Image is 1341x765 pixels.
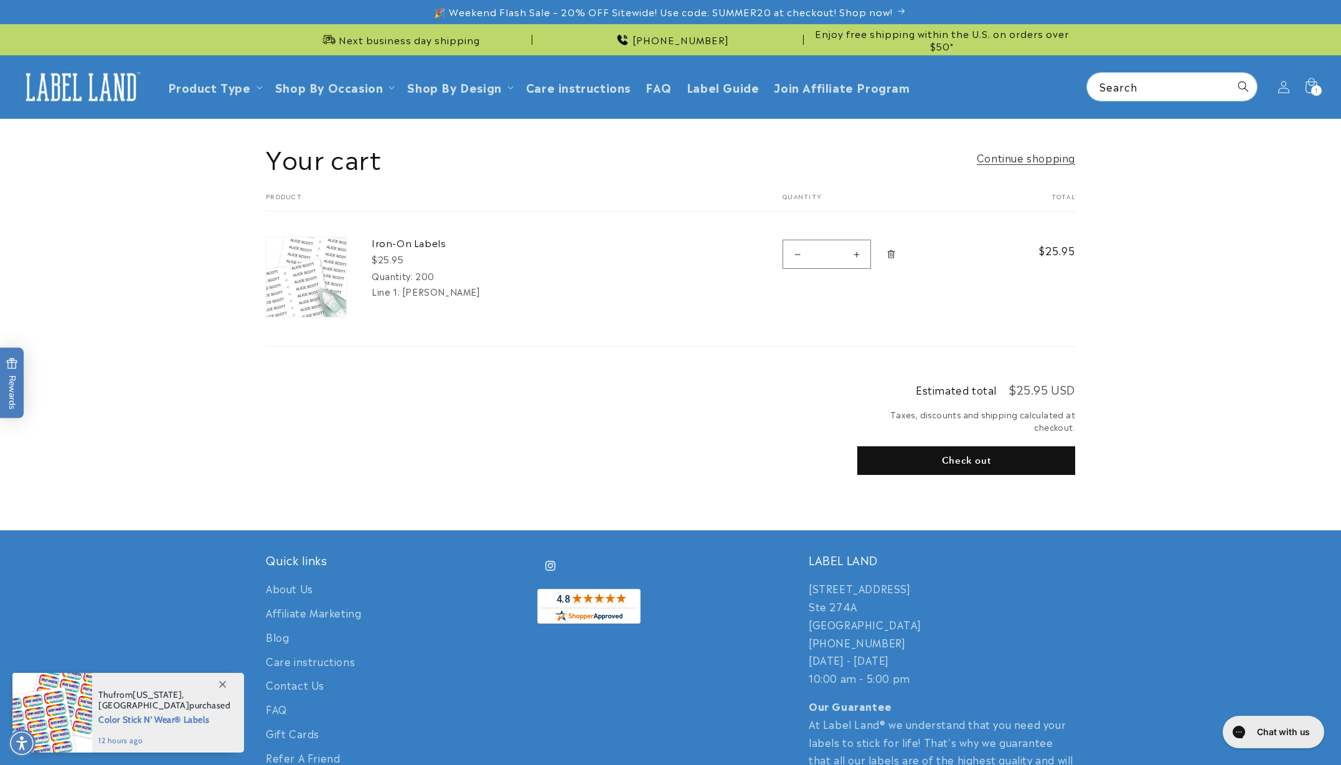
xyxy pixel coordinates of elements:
a: Contact Us [266,673,324,697]
dt: Quantity: [372,270,413,282]
div: Accessibility Menu [8,730,35,757]
div: $25.95 [372,253,558,266]
span: Color Stick N' Wear® Labels [98,711,231,726]
p: [STREET_ADDRESS] Ste 274A [GEOGRAPHIC_DATA] [PHONE_NUMBER] [DATE] - [DATE] 10:00 am - 5:00 pm [809,580,1075,687]
summary: Shop By Occasion [268,72,400,101]
iframe: Gorgias live chat messenger [1216,711,1329,753]
a: FAQ [638,72,679,101]
span: [PHONE_NUMBER] [633,34,729,46]
a: Gift Cards [266,721,319,746]
a: Remove Iron-On Labels - 200 [880,237,902,271]
dt: Line 1: [372,285,400,298]
th: Product [266,192,751,212]
p: $25.95 USD [1009,383,1075,395]
span: [US_STATE] [133,689,182,700]
button: Search [1230,73,1257,100]
summary: Shop By Design [400,72,518,101]
img: Iron-On Labels - Label Land [266,237,346,317]
button: Check out [857,446,1075,475]
span: Thu [98,689,113,700]
span: Shop By Occasion [275,80,383,94]
img: Label Land [19,68,143,106]
dd: 200 [415,270,435,282]
span: 🎉 Weekend Flash Sale – 20% OFF Sitewide! Use code: SUMMER20 at checkout! Shop now! [434,6,893,18]
h1: Your cart [266,141,381,174]
input: Quantity for Iron-On Labels [811,240,842,269]
h2: Estimated total [916,385,997,395]
span: [GEOGRAPHIC_DATA] [98,700,189,711]
a: FAQ [266,697,287,721]
div: Announcement [537,24,804,55]
a: cart [266,212,347,321]
a: Join Affiliate Program [766,72,917,101]
a: About Us [266,580,313,601]
strong: Our Guarantee [809,698,892,713]
span: 1 [1315,85,1318,96]
a: Product Type [168,78,251,95]
a: Shop By Design [407,78,501,95]
a: Label Land [14,63,148,111]
summary: Product Type [161,72,268,101]
div: Announcement [266,24,532,55]
span: Rewards [6,357,18,409]
span: $25.95 [1007,243,1075,258]
a: Blog [266,625,289,649]
a: Care instructions [266,649,355,673]
a: Label Guide [679,72,767,101]
span: 12 hours ago [98,735,231,746]
span: Care instructions [526,80,631,94]
a: Affiliate Marketing [266,601,361,625]
h2: LABEL LAND [809,553,1075,567]
span: Enjoy free shipping within the U.S. on orders over $50* [809,27,1075,52]
h2: Quick links [266,553,532,567]
span: Next business day shipping [339,34,480,46]
small: Taxes, discounts and shipping calculated at checkout. [857,408,1075,433]
span: Label Guide [687,80,760,94]
span: Join Affiliate Program [774,80,910,94]
th: Quantity [751,192,982,212]
dd: [PERSON_NAME] [402,285,480,298]
a: Iron-On Labels [372,237,558,249]
span: from , purchased [98,690,231,711]
a: Continue shopping [977,149,1075,167]
a: shopperapproved.com [537,589,641,628]
th: Total [982,192,1075,212]
span: FAQ [646,80,672,94]
a: Care instructions [519,72,638,101]
div: Announcement [809,24,1075,55]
